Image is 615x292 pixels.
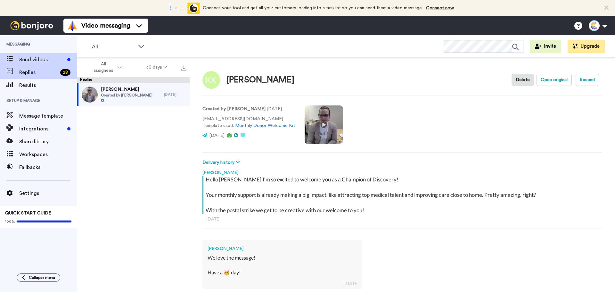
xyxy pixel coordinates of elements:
div: [PERSON_NAME] [208,245,357,252]
span: [PERSON_NAME] [101,86,152,93]
button: Collapse menu [17,273,60,282]
a: [PERSON_NAME]Created by [PERSON_NAME][DATE] [77,83,190,106]
img: Image of Kevin Kingsland [202,71,220,89]
span: Integrations [19,125,65,133]
img: vm-color.svg [67,21,78,31]
a: Connect now [426,6,454,10]
span: All assignees [90,61,116,74]
span: Settings [19,189,77,197]
div: [PERSON_NAME] [226,75,294,85]
button: Delivery history [202,159,242,166]
button: Open original [537,74,572,86]
strong: Created by [PERSON_NAME] [202,107,266,111]
div: [DATE] [344,280,358,287]
a: Monthly Donor Welcome Kit [235,123,295,128]
span: 100% [5,219,15,224]
span: QUICK START GUIDE [5,211,51,215]
span: All [92,43,135,51]
span: Collapse menu [29,275,55,280]
p: [EMAIL_ADDRESS][DOMAIN_NAME] Template used: [202,116,295,129]
div: Replies [77,77,190,83]
span: Created by [PERSON_NAME] [101,93,152,98]
span: Message template [19,112,77,120]
img: export.svg [181,65,186,71]
img: bj-logo-header-white.svg [8,21,56,30]
span: Share library [19,138,77,146]
button: Resend [576,74,599,86]
button: Upgrade [568,40,605,53]
span: [DATE] [209,133,225,138]
button: All assignees [78,58,134,76]
span: Connect your tool and get all your customers loading into a tasklist so you can send them a video... [203,6,423,10]
div: [PERSON_NAME] [202,166,602,176]
button: Delete [512,74,534,86]
span: Send videos [19,56,65,63]
span: Replies [19,69,58,76]
div: Hello [PERSON_NAME],I’m so excited to welcome you as a Champion of Discovery! Your monthly suppor... [206,176,601,214]
button: Invite [530,40,561,53]
button: Export all results that match these filters now. [179,63,188,72]
span: Video messaging [81,21,130,30]
p: : [DATE] [202,106,295,113]
div: We love the message! Have a 🥳 day! [208,254,357,283]
span: Fallbacks [19,163,77,171]
img: 0bd94174-8fbf-4f64-8420-0beda0c19f21-thumb.jpg [82,87,98,103]
button: 30 days [134,62,180,73]
span: Results [19,81,77,89]
span: Workspaces [19,151,77,158]
div: [DATE] [206,216,598,222]
div: 28 [60,69,70,76]
div: animation [164,3,200,14]
div: [DATE] [164,92,186,97]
